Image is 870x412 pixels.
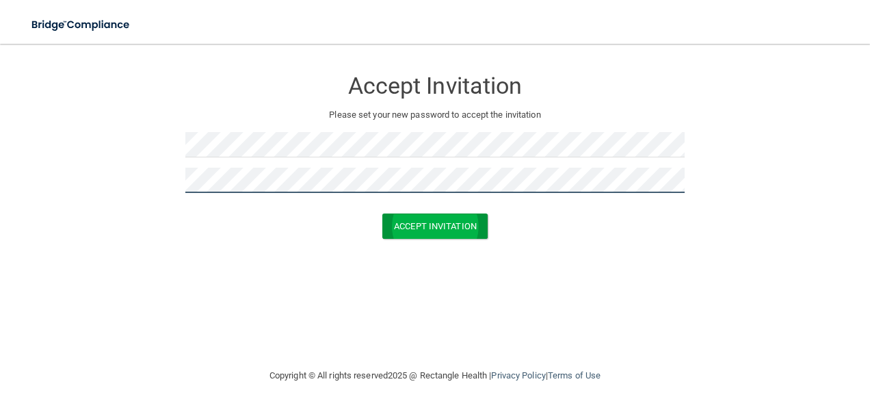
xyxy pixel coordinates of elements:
p: Please set your new password to accept the invitation [196,107,674,123]
button: Accept Invitation [382,214,488,239]
div: Copyright © All rights reserved 2025 @ Rectangle Health | | [185,354,685,398]
a: Terms of Use [548,370,601,381]
iframe: Drift Widget Chat Controller [633,315,854,370]
a: Privacy Policy [491,370,545,381]
h3: Accept Invitation [185,73,685,99]
img: bridge_compliance_login_screen.278c3ca4.svg [21,11,142,39]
